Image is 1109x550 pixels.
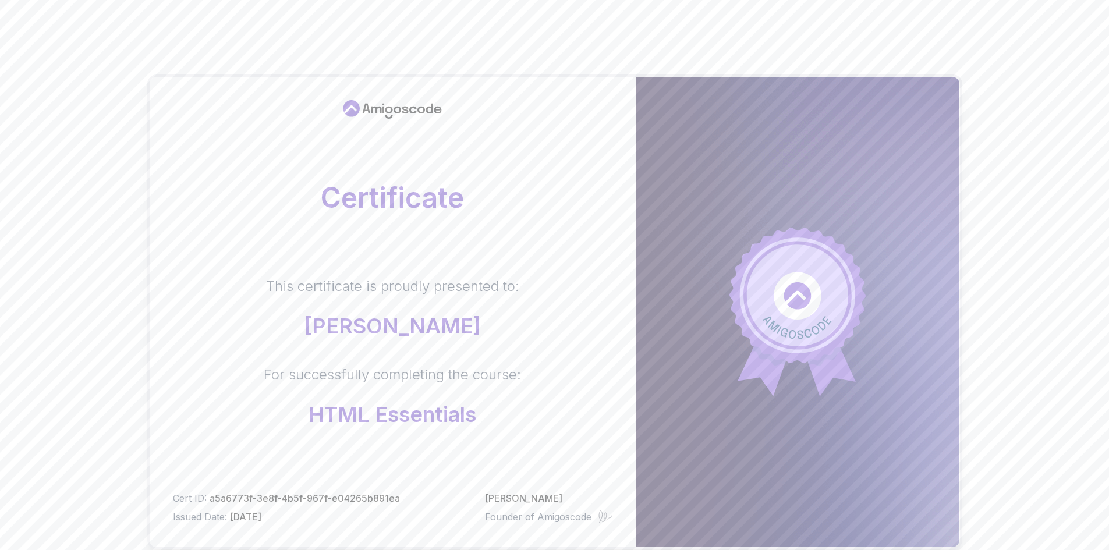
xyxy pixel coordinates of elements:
[210,492,400,504] span: a5a6773f-3e8f-4b5f-967f-e04265b891ea
[173,184,612,212] h2: Certificate
[266,277,519,296] p: This certificate is proudly presented to:
[485,510,591,524] p: Founder of Amigoscode
[485,491,612,505] p: [PERSON_NAME]
[264,403,521,426] p: HTML Essentials
[264,366,521,384] p: For successfully completing the course:
[173,491,400,505] p: Cert ID:
[266,314,519,338] p: [PERSON_NAME]
[230,511,261,523] span: [DATE]
[173,510,400,524] p: Issued Date:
